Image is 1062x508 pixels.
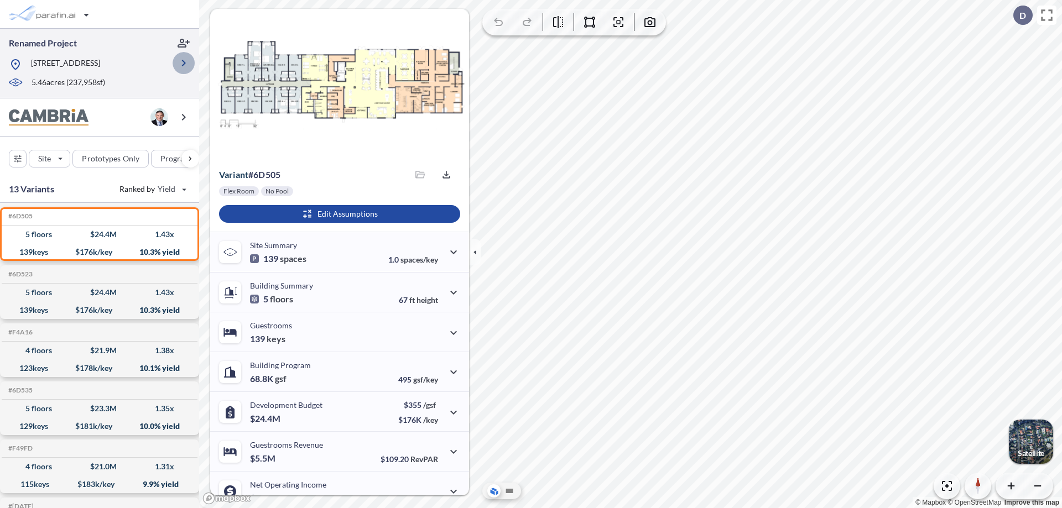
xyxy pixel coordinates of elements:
[270,294,293,305] span: floors
[915,499,946,506] a: Mapbox
[250,321,292,330] p: Guestrooms
[423,400,436,410] span: /gsf
[398,415,438,425] p: $176K
[219,169,280,180] p: # 6d505
[398,400,438,410] p: $355
[6,212,33,220] h5: Click to copy the code
[6,386,33,394] h5: Click to copy the code
[202,492,251,505] a: Mapbox homepage
[414,494,438,504] span: margin
[1009,420,1053,464] button: Switcher ImageSatellite
[158,184,176,195] span: Yield
[1004,499,1059,506] a: Improve this map
[267,333,285,344] span: keys
[250,453,277,464] p: $5.5M
[6,328,33,336] h5: Click to copy the code
[250,400,322,410] p: Development Budget
[9,37,77,49] p: Renamed Project
[38,153,51,164] p: Site
[388,255,438,264] p: 1.0
[82,153,139,164] p: Prototypes Only
[1009,420,1053,464] img: Switcher Image
[29,150,70,167] button: Site
[398,375,438,384] p: 495
[223,187,254,196] p: Flex Room
[948,499,1001,506] a: OpenStreetMap
[32,77,105,89] p: 5.46 acres ( 237,958 sf)
[250,281,313,290] p: Building Summary
[1019,11,1026,20] p: D
[150,108,168,126] img: user logo
[503,484,516,497] button: Site Plan
[413,375,438,384] span: gsf/key
[381,454,438,464] p: $109.20
[31,57,100,71] p: [STREET_ADDRESS]
[250,333,285,344] p: 139
[250,413,282,424] p: $24.4M
[219,169,248,180] span: Variant
[250,480,326,489] p: Net Operating Income
[6,444,33,452] h5: Click to copy the code
[250,253,306,264] p: 139
[160,153,191,164] p: Program
[250,373,287,384] p: 68.8K
[265,187,289,196] p: No Pool
[391,494,438,504] p: 45.0%
[410,454,438,464] span: RevPAR
[423,415,438,425] span: /key
[1018,449,1044,458] p: Satellite
[219,205,460,223] button: Edit Assumptions
[9,109,88,126] img: BrandImage
[409,295,415,305] span: ft
[400,255,438,264] span: spaces/key
[111,180,194,198] button: Ranked by Yield
[151,150,211,167] button: Program
[6,270,33,278] h5: Click to copy the code
[280,253,306,264] span: spaces
[317,208,378,219] p: Edit Assumptions
[72,150,149,167] button: Prototypes Only
[399,295,438,305] p: 67
[250,360,311,370] p: Building Program
[275,373,287,384] span: gsf
[250,294,293,305] p: 5
[417,295,438,305] span: height
[250,493,277,504] p: $2.5M
[9,182,54,196] p: 13 Variants
[250,440,323,449] p: Guestrooms Revenue
[487,484,501,497] button: Aerial View
[250,240,297,250] p: Site Summary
